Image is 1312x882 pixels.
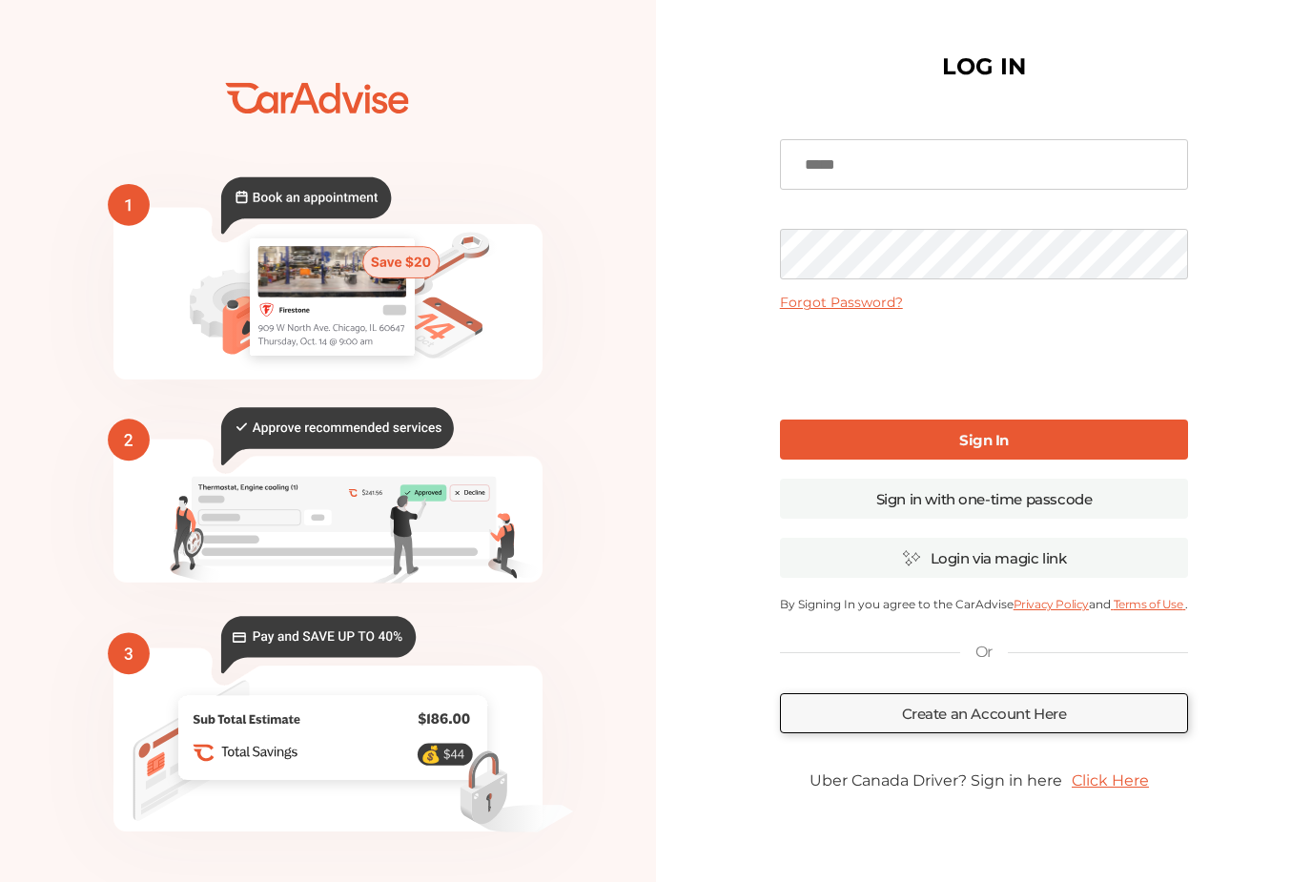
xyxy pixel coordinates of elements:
[1062,762,1158,799] a: Click Here
[420,744,441,764] text: 💰
[839,326,1129,400] iframe: reCAPTCHA
[780,479,1189,519] a: Sign in with one-time passcode
[780,294,903,311] a: Forgot Password?
[1111,597,1185,611] a: Terms of Use
[780,693,1189,733] a: Create an Account Here
[780,538,1189,578] a: Login via magic link
[959,431,1009,449] b: Sign In
[810,771,1062,790] span: Uber Canada Driver? Sign in here
[780,420,1189,460] a: Sign In
[780,597,1189,611] p: By Signing In you agree to the CarAdvise and .
[942,57,1026,76] h1: LOG IN
[902,549,921,567] img: magic_icon.32c66aac.svg
[975,642,993,663] p: Or
[1014,597,1089,611] a: Privacy Policy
